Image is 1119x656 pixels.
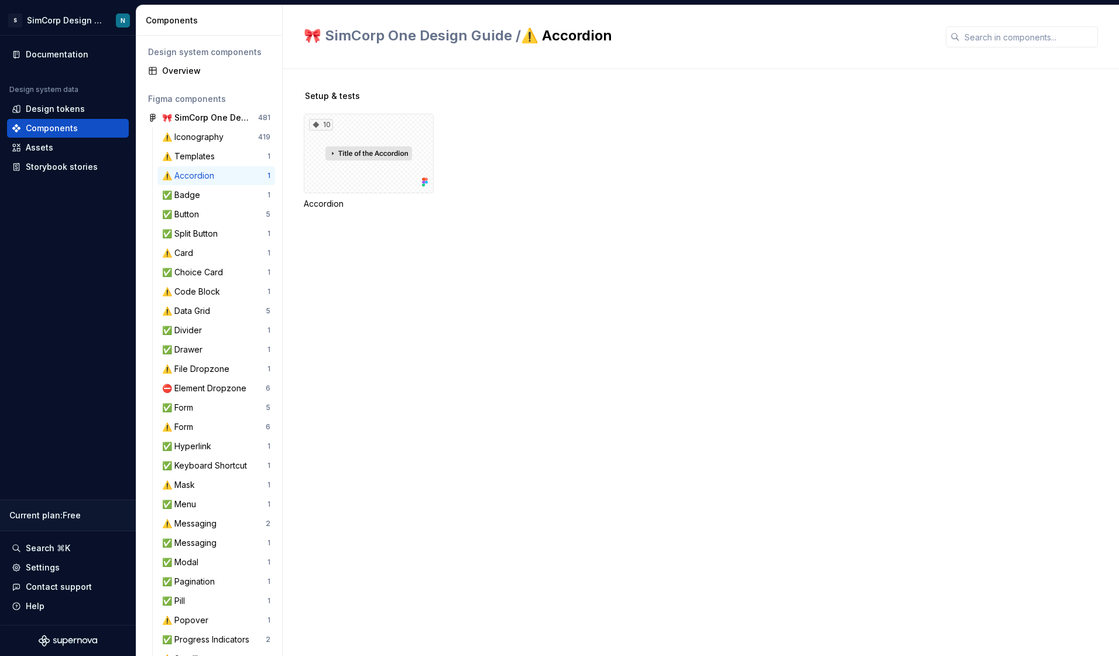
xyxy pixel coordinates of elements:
a: ✅ Modal1 [157,553,275,572]
div: ✅ Progress Indicators [162,634,254,645]
div: 1 [267,480,270,490]
a: ✅ Badge1 [157,186,275,204]
div: 1 [267,577,270,586]
div: 481 [258,113,270,122]
a: ✅ Hyperlink1 [157,437,275,456]
div: Settings [26,562,60,573]
div: Design system data [9,85,78,94]
div: ✅ Keyboard Shortcut [162,460,252,471]
div: Design tokens [26,103,85,115]
a: ✅ Drawer1 [157,340,275,359]
div: 1 [267,171,270,180]
div: Assets [26,142,53,153]
div: Contact support [26,581,92,593]
a: Design tokens [7,100,129,118]
div: 1 [267,461,270,470]
button: Contact support [7,578,129,596]
a: ⚠️ Card1 [157,244,275,262]
button: Search ⌘K [7,539,129,558]
a: Documentation [7,45,129,64]
a: ⚠️ Iconography419 [157,128,275,146]
a: ✅ Messaging1 [157,534,275,552]
div: Components [146,15,277,26]
div: ✅ Menu [162,498,201,510]
div: ⚠️ Popover [162,614,213,626]
div: 1 [267,442,270,451]
div: ✅ Modal [162,556,203,568]
div: 1 [267,229,270,238]
input: Search in components... [960,26,1098,47]
div: 419 [258,132,270,142]
a: Settings [7,558,129,577]
div: 5 [266,210,270,219]
a: ✅ Pagination1 [157,572,275,591]
a: ⚠️ Messaging2 [157,514,275,533]
span: Setup & tests [305,90,360,102]
span: 🎀 SimCorp One Design Guide / [304,27,521,44]
a: 🎀 SimCorp One Design Guide481 [143,108,275,127]
div: ⛔ Element Dropzone [162,382,251,394]
div: Storybook stories [26,161,98,173]
div: Figma components [148,93,270,105]
div: ⚠️ Messaging [162,518,221,529]
div: ✅ Button [162,209,204,220]
a: Overview [143,61,275,80]
div: 1 [267,287,270,296]
a: ✅ Split Button1 [157,224,275,243]
a: ✅ Pill1 [157,592,275,610]
a: ✅ Keyboard Shortcut1 [157,456,275,475]
a: ⚠️ Code Block1 [157,282,275,301]
a: Components [7,119,129,138]
div: 🎀 SimCorp One Design Guide [162,112,249,124]
div: 2 [266,519,270,528]
a: ⚠️ File Dropzone1 [157,360,275,378]
div: ✅ Split Button [162,228,222,240]
h2: ⚠️ Accordion [304,26,932,45]
a: ✅ Progress Indicators2 [157,630,275,649]
div: 5 [266,403,270,412]
div: 2 [266,635,270,644]
div: Search ⌘K [26,542,70,554]
a: ✅ Button5 [157,205,275,224]
div: ✅ Form [162,402,198,414]
div: Current plan : Free [9,510,126,521]
div: ✅ Badge [162,189,205,201]
div: ⚠️ Card [162,247,198,259]
div: ✅ Drawer [162,344,207,356]
svg: Supernova Logo [39,635,97,647]
button: SSimCorp Design SystemN [2,8,133,33]
div: 1 [267,326,270,335]
div: N [121,16,125,25]
div: ✅ Hyperlink [162,440,216,452]
div: Documentation [26,49,88,60]
div: ⚠️ Accordion [162,170,219,182]
div: 1 [267,538,270,548]
div: Help [26,600,44,612]
div: 6 [266,384,270,393]
a: ⚠️ Templates1 [157,147,275,166]
div: Components [26,122,78,134]
a: ⚠️ Data Grid5 [157,302,275,320]
a: ✅ Form5 [157,398,275,417]
div: ⚠️ Code Block [162,286,225,298]
div: Design system components [148,46,270,58]
div: 1 [267,500,270,509]
div: ⚠️ File Dropzone [162,363,234,375]
div: 1 [267,190,270,200]
div: 1 [267,558,270,567]
a: ⚠️ Popover1 [157,611,275,630]
div: ⚠️ Form [162,421,198,433]
a: Assets [7,138,129,157]
button: Help [7,597,129,616]
div: ⚠️ Mask [162,479,200,491]
div: ⚠️ Templates [162,151,219,162]
div: ⚠️ Data Grid [162,305,215,317]
a: Storybook stories [7,158,129,176]
div: S [8,13,22,28]
div: ⚠️ Iconography [162,131,228,143]
a: ✅ Choice Card1 [157,263,275,282]
a: ✅ Divider1 [157,321,275,340]
div: 1 [267,364,270,374]
div: 5 [266,306,270,316]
